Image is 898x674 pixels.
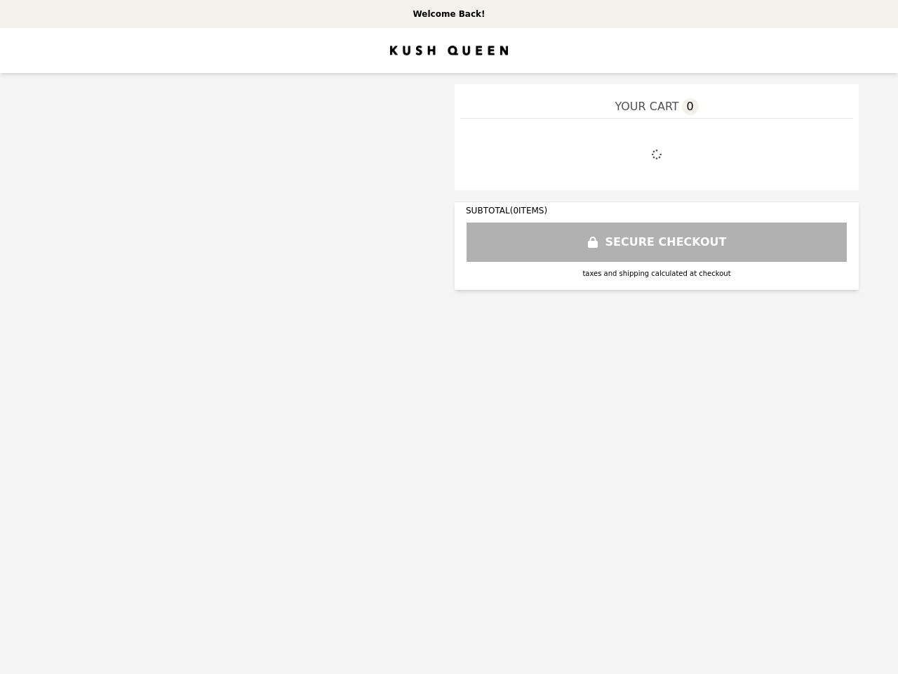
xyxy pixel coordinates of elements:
span: ( 0 ITEMS) [510,206,547,216]
span: 0 [682,98,699,115]
img: Brand Logo [390,37,508,65]
p: Welcome Back! [8,8,890,20]
div: taxes and shipping calculated at checkout [466,268,847,279]
span: YOUR CART [615,98,678,115]
span: SUBTOTAL [466,206,510,216]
